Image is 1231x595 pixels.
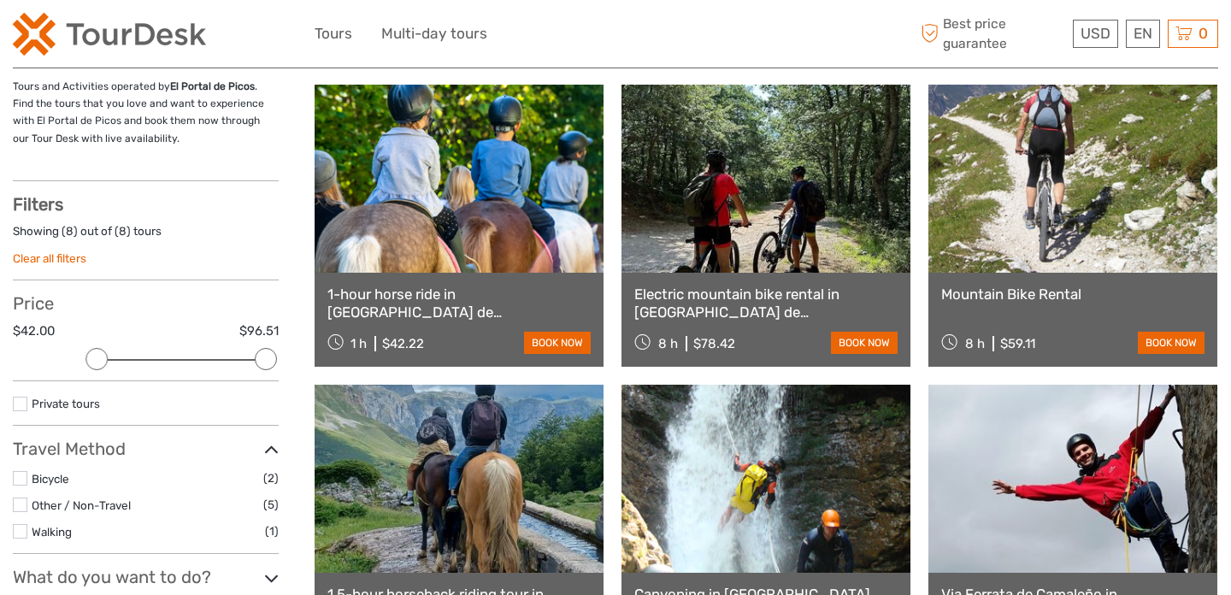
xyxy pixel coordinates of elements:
div: $42.22 [382,336,424,351]
label: 8 [66,223,74,239]
h3: Price [13,293,279,314]
label: $96.51 [239,322,279,340]
a: Walking [32,525,72,539]
a: Bicycle [32,472,69,486]
strong: Filters [13,194,63,215]
div: $78.42 [693,336,735,351]
h3: Travel Method [13,439,279,459]
span: 8 h [658,336,678,351]
span: Best price guarantee [917,15,1069,52]
span: 8 h [965,336,985,351]
span: (2) [263,468,279,488]
div: $59.11 [1000,336,1035,351]
span: 0 [1196,25,1210,42]
span: USD [1081,25,1110,42]
span: 1 h [350,336,367,351]
a: Private tours [32,397,100,410]
img: 2254-3441b4b5-4e5f-4d00-b396-31f1d84a6ebf_logo_small.png [13,13,206,56]
p: Tours and Activities operated by . Find the tours that you love and want to experience with El Po... [13,78,279,148]
label: 8 [119,223,127,239]
a: Multi-day tours [381,21,487,46]
a: Electric mountain bike rental in [GEOGRAPHIC_DATA] de [GEOGRAPHIC_DATA] [634,286,898,321]
strong: El Portal de Picos [170,80,255,92]
a: Mountain Bike Rental [941,286,1204,303]
div: Showing ( ) out of ( ) tours [13,223,279,250]
button: Open LiveChat chat widget [197,27,217,47]
a: book now [831,332,898,354]
a: book now [1138,332,1204,354]
div: EN [1126,20,1160,48]
a: Clear all filters [13,251,86,265]
a: 1-hour horse ride in [GEOGRAPHIC_DATA] de [GEOGRAPHIC_DATA] [327,286,591,321]
h3: What do you want to do? [13,567,279,587]
span: (1) [265,521,279,541]
p: We're away right now. Please check back later! [24,30,193,44]
span: (5) [263,495,279,515]
a: Tours [315,21,352,46]
a: book now [524,332,591,354]
a: Other / Non-Travel [32,498,131,512]
label: $42.00 [13,322,55,340]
